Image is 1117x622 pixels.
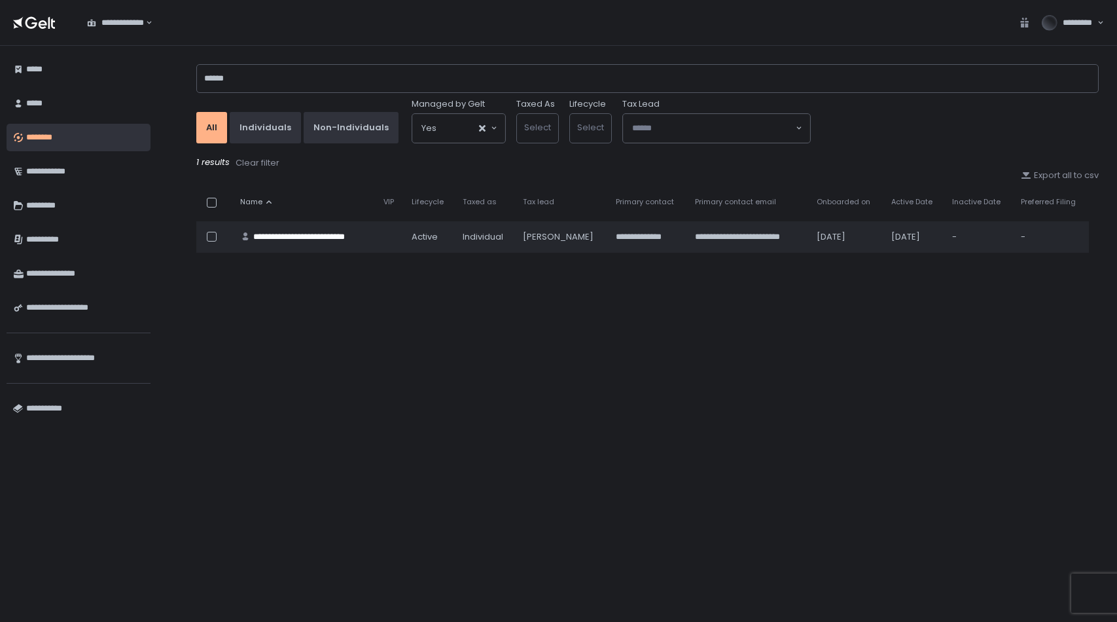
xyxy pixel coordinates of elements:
div: Search for option [79,9,152,37]
button: Clear filter [235,156,280,170]
span: Inactive Date [952,197,1001,207]
input: Search for option [436,122,478,135]
span: Select [524,121,551,134]
label: Taxed As [516,98,555,110]
span: Onboarded on [817,197,870,207]
label: Lifecycle [569,98,606,110]
button: Export all to csv [1021,170,1099,181]
span: Name [240,197,262,207]
button: Non-Individuals [304,112,399,143]
div: [DATE] [817,231,876,243]
div: Non-Individuals [313,122,389,134]
span: Managed by Gelt [412,98,485,110]
button: Clear Selected [479,125,486,132]
div: Individual [463,231,507,243]
span: active [412,231,438,243]
span: Primary contact [616,197,674,207]
button: Individuals [230,112,301,143]
span: Yes [421,122,436,135]
input: Search for option [632,122,794,135]
span: Taxed as [463,197,497,207]
input: Search for option [144,16,145,29]
span: Tax lead [523,197,554,207]
span: Tax Lead [622,98,660,110]
span: Active Date [891,197,932,207]
div: [PERSON_NAME] [523,231,600,243]
div: - [952,231,1005,243]
div: All [206,122,217,134]
span: Preferred Filing [1021,197,1076,207]
span: Primary contact email [695,197,776,207]
div: [DATE] [891,231,936,243]
div: - [1021,231,1081,243]
div: Clear filter [236,157,279,169]
button: All [196,112,227,143]
span: Select [577,121,604,134]
div: 1 results [196,156,1099,170]
span: Lifecycle [412,197,444,207]
div: Individuals [239,122,291,134]
div: Search for option [412,114,505,143]
div: Search for option [623,114,810,143]
span: VIP [383,197,394,207]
